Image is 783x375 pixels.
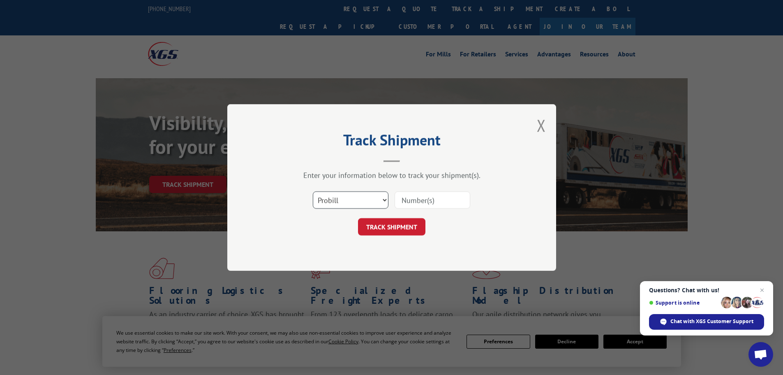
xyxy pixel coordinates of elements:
[649,314,764,330] div: Chat with XGS Customer Support
[649,287,764,293] span: Questions? Chat with us!
[670,318,753,325] span: Chat with XGS Customer Support
[757,285,767,295] span: Close chat
[268,170,515,180] div: Enter your information below to track your shipment(s).
[358,218,425,235] button: TRACK SHIPMENT
[395,191,470,209] input: Number(s)
[537,114,546,136] button: Close modal
[649,300,718,306] span: Support is online
[748,342,773,367] div: Open chat
[268,134,515,150] h2: Track Shipment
